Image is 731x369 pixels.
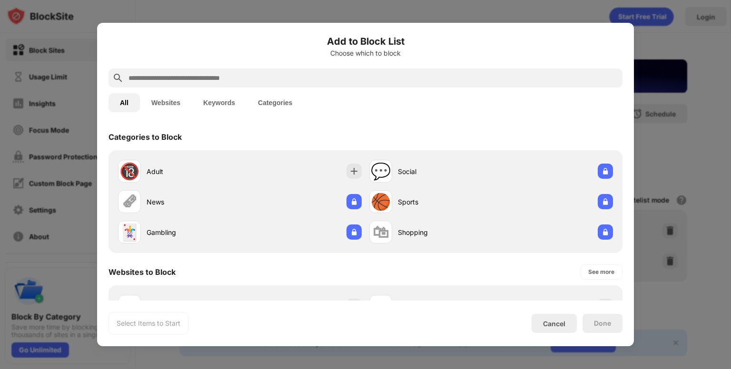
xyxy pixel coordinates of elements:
[371,192,391,212] div: 🏀
[192,93,247,112] button: Keywords
[121,192,138,212] div: 🗞
[588,267,614,277] div: See more
[398,227,491,237] div: Shopping
[247,93,304,112] button: Categories
[543,320,565,328] div: Cancel
[147,166,240,176] div: Adult
[398,197,491,207] div: Sports
[109,93,140,112] button: All
[147,227,240,237] div: Gambling
[109,267,176,277] div: Websites to Block
[112,72,124,84] img: search.svg
[140,93,192,112] button: Websites
[117,319,180,328] div: Select Items to Start
[119,223,139,242] div: 🃏
[109,34,622,49] h6: Add to Block List
[398,166,491,176] div: Social
[109,132,182,142] div: Categories to Block
[119,162,139,181] div: 🔞
[594,320,611,327] div: Done
[371,162,391,181] div: 💬
[147,197,240,207] div: News
[373,223,389,242] div: 🛍
[109,49,622,57] div: Choose which to block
